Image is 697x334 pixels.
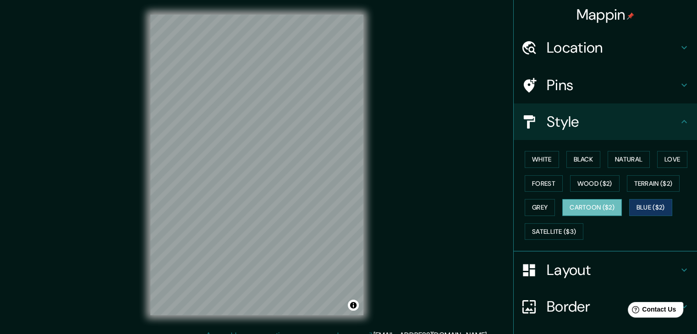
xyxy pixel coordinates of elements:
[627,12,634,20] img: pin-icon.png
[525,199,555,216] button: Grey
[514,103,697,140] div: Style
[514,67,697,103] div: Pins
[525,151,559,168] button: White
[514,29,697,66] div: Location
[615,298,687,324] iframe: Help widget launcher
[525,175,563,192] button: Forest
[348,300,359,311] button: Toggle attribution
[629,199,672,216] button: Blue ($2)
[547,113,679,131] h4: Style
[657,151,687,168] button: Love
[627,175,680,192] button: Terrain ($2)
[566,151,601,168] button: Black
[570,175,620,192] button: Wood ($2)
[576,5,635,24] h4: Mappin
[525,223,583,240] button: Satellite ($3)
[608,151,650,168] button: Natural
[514,288,697,325] div: Border
[547,76,679,94] h4: Pins
[547,261,679,279] h4: Layout
[547,38,679,57] h4: Location
[150,15,363,315] canvas: Map
[514,252,697,288] div: Layout
[562,199,622,216] button: Cartoon ($2)
[547,297,679,316] h4: Border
